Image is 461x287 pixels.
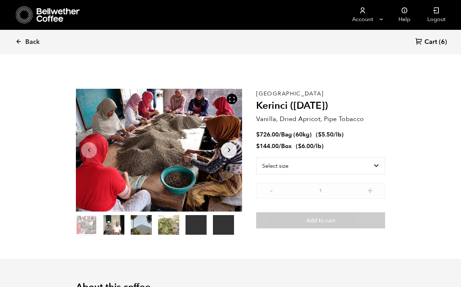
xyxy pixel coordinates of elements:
bdi: 6.00 [298,142,313,150]
bdi: 726.00 [256,131,279,139]
h2: Kerinci ([DATE]) [256,100,385,112]
video: Your browser does not support the video tag. [213,215,234,235]
video: Your browser does not support the video tag. [186,215,207,235]
span: (6) [439,38,447,46]
bdi: 144.00 [256,142,279,150]
span: Bag (60kg) [281,131,312,139]
span: /lb [333,131,342,139]
bdi: 5.50 [318,131,333,139]
span: / [279,142,281,150]
span: $ [298,142,301,150]
span: $ [256,131,260,139]
button: Add to cart [256,212,385,228]
span: ( ) [296,142,324,150]
span: / [279,131,281,139]
span: /lb [313,142,322,150]
button: - [267,186,275,193]
span: ( ) [316,131,344,139]
a: Cart (6) [415,38,447,47]
button: + [366,186,375,193]
span: Cart [424,38,437,46]
span: Box [281,142,292,150]
span: $ [256,142,260,150]
p: Vanilla, Dried Apricot, Pipe Tobacco [256,114,385,124]
span: Back [25,38,40,46]
span: $ [318,131,322,139]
